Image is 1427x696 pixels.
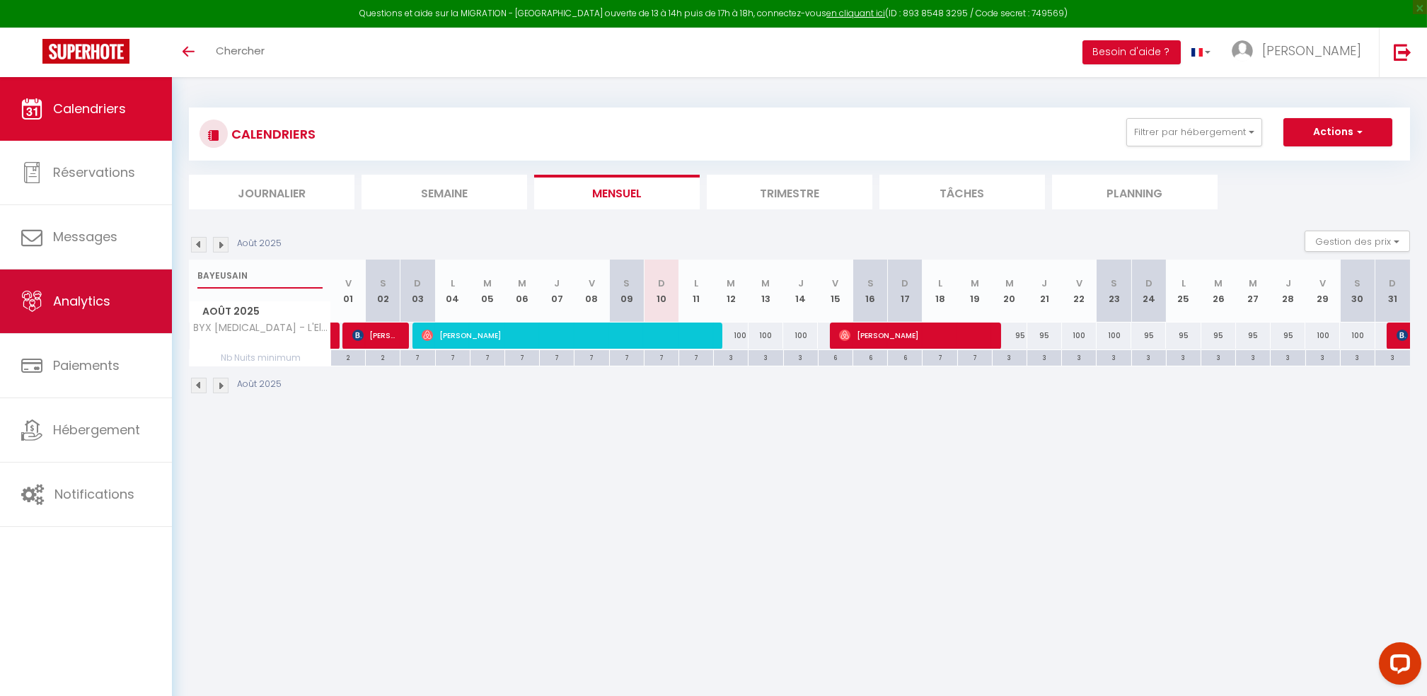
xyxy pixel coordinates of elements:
[400,350,434,364] div: 7
[53,421,140,439] span: Hébergement
[228,118,316,150] h3: CALENDRIERS
[352,322,398,349] span: [PERSON_NAME]
[1354,277,1360,290] abbr: S
[832,277,838,290] abbr: V
[749,350,782,364] div: 3
[853,260,888,323] th: 16
[818,260,853,323] th: 15
[1097,323,1131,349] div: 100
[1249,277,1257,290] abbr: M
[867,277,874,290] abbr: S
[540,260,574,323] th: 07
[345,277,352,290] abbr: V
[192,323,333,333] span: BYX [MEDICAL_DATA] - L'Elégant Bayeusain · L'Elégant Bayeusain - Appartement [GEOGRAPHIC_DATA]
[1005,277,1014,290] abbr: M
[609,260,644,323] th: 09
[1236,350,1270,364] div: 3
[901,277,908,290] abbr: D
[623,277,630,290] abbr: S
[1232,40,1253,62] img: ...
[1027,260,1062,323] th: 21
[53,292,110,310] span: Analytics
[436,350,470,364] div: 7
[366,350,400,364] div: 2
[1305,231,1410,252] button: Gestion des prix
[971,277,979,290] abbr: M
[749,323,783,349] div: 100
[1052,175,1218,209] li: Planning
[1041,277,1047,290] abbr: J
[1271,260,1305,323] th: 28
[554,277,560,290] abbr: J
[534,175,700,209] li: Mensuel
[888,260,923,323] th: 17
[1375,260,1410,323] th: 31
[1394,43,1411,61] img: logout
[1368,637,1427,696] iframe: LiveChat chat widget
[727,277,735,290] abbr: M
[853,350,887,364] div: 6
[1319,277,1326,290] abbr: V
[714,323,749,349] div: 100
[237,237,282,250] p: Août 2025
[1262,42,1361,59] span: [PERSON_NAME]
[1286,277,1291,290] abbr: J
[53,356,120,374] span: Paiements
[54,485,134,503] span: Notifications
[1340,260,1375,323] th: 30
[714,350,748,364] div: 3
[470,260,504,323] th: 05
[1097,350,1131,364] div: 3
[1201,350,1235,364] div: 3
[1390,277,1397,290] abbr: D
[197,263,323,289] input: Rechercher un logement...
[1340,323,1375,349] div: 100
[1375,350,1410,364] div: 3
[470,350,504,364] div: 7
[237,378,282,391] p: Août 2025
[1271,323,1305,349] div: 95
[1097,260,1131,323] th: 23
[992,260,1027,323] th: 20
[923,260,957,323] th: 18
[938,277,942,290] abbr: L
[679,260,714,323] th: 11
[53,228,117,245] span: Messages
[679,350,713,364] div: 7
[826,7,885,19] a: en cliquant ici
[1062,260,1097,323] th: 22
[707,175,872,209] li: Trimestre
[189,175,354,209] li: Journalier
[190,350,330,366] span: Nb Nuits minimum
[762,277,770,290] abbr: M
[540,350,574,364] div: 7
[483,277,492,290] abbr: M
[1166,260,1201,323] th: 25
[1082,40,1181,64] button: Besoin d'aide ?
[1236,260,1271,323] th: 27
[923,350,957,364] div: 7
[1221,28,1379,77] a: ... [PERSON_NAME]
[1167,350,1201,364] div: 3
[1305,323,1340,349] div: 100
[992,323,1027,349] div: 95
[1062,350,1096,364] div: 3
[1076,277,1082,290] abbr: V
[1214,277,1223,290] abbr: M
[644,260,678,323] th: 10
[505,260,540,323] th: 06
[1306,350,1340,364] div: 3
[42,39,129,64] img: Super Booking
[205,28,275,77] a: Chercher
[53,163,135,181] span: Réservations
[518,277,526,290] abbr: M
[1271,350,1305,364] div: 3
[1201,260,1236,323] th: 26
[645,350,678,364] div: 7
[783,323,818,349] div: 100
[819,350,853,364] div: 6
[658,277,665,290] abbr: D
[1111,277,1117,290] abbr: S
[1126,118,1262,146] button: Filtrer par hébergement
